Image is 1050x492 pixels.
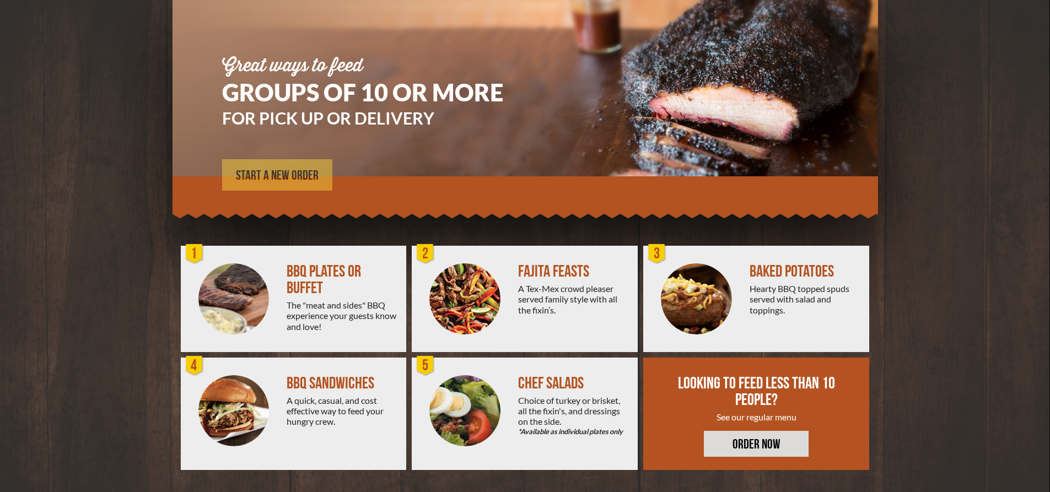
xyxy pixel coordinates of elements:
h3: FOR PICK UP OR DELIVERY [222,110,536,126]
div: 5 [414,355,437,377]
div: BAKED POTATOES [750,263,860,280]
div: The "meat and sides" BBQ experience your guests know and love! [287,300,397,332]
div: LOOKING TO FEED LESS THAN 10 PEOPLE? [676,375,837,408]
div: A quick, casual, and cost effective way to feed your hungry crew. [287,395,397,427]
img: PEJ-BBQ-Buffet.png [198,263,270,334]
div: 2 [414,243,437,265]
div: CHEF SALADS [518,375,629,392]
em: *Available as individual plates only [518,426,629,437]
div: BBQ PLATES OR BUFFET [287,263,397,296]
span: START A NEW ORDER [236,169,319,182]
div: 1 [184,243,206,265]
div: 3 [646,243,668,265]
div: FAJITA FEASTS [518,263,629,280]
img: PEJ-Fajitas.png [429,263,500,334]
img: PEJ-BBQ-Sandwich.png [198,375,270,446]
div: Hearty BBQ topped spuds served with salad and toppings. [750,283,860,315]
div: See our regular menu [676,412,837,422]
img: PEJ-Baked-Potato.png [661,263,732,334]
div: Great ways to feed [222,57,536,75]
img: Salad-Circle.png [429,375,500,446]
div: 4 [184,355,206,377]
div: Choice of turkey or brisket, all the fixin's, and dressings on the side. [518,395,629,437]
div: A Tex-Mex crowd pleaser served family style with all the fixin’s. [518,283,629,315]
a: START A NEW ORDER [222,159,332,191]
h1: GROUPS OF 10 OR MORE [222,80,536,104]
a: ORDER NOW [704,431,809,457]
div: BBQ SANDWICHES [287,375,397,392]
